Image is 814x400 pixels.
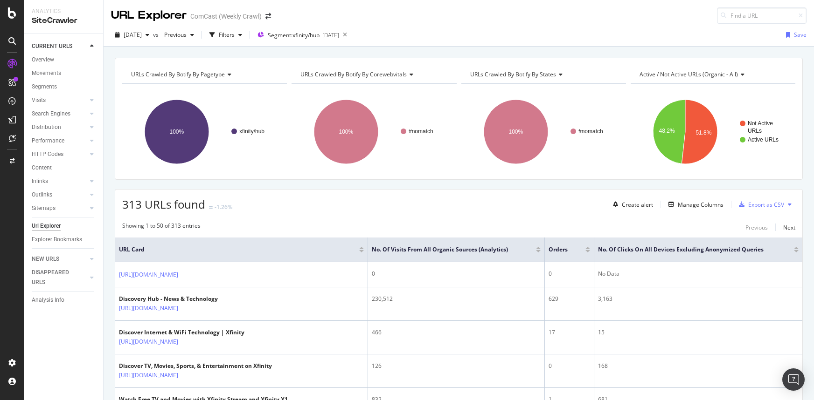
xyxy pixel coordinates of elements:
[322,31,339,39] div: [DATE]
[32,190,52,200] div: Outlinks
[32,268,79,287] div: DISAPPEARED URLS
[190,12,262,21] div: ComCast (Weekly Crawl)
[549,362,590,370] div: 0
[32,68,61,78] div: Movements
[119,371,178,380] a: [URL][DOMAIN_NAME]
[470,70,556,78] span: URLs Crawled By Botify By states
[32,122,87,132] a: Distribution
[268,31,320,39] span: Segment: xfinity/hub
[299,67,448,82] h4: URLs Crawled By Botify By corewebvitals
[372,295,541,303] div: 230,512
[32,136,87,146] a: Performance
[622,201,653,209] div: Create alert
[119,328,244,337] div: Discover Internet & WiFi Technology | Xfinity
[409,128,433,135] text: #nomatch
[32,82,57,92] div: Segments
[206,27,246,42] button: Filters
[783,224,795,231] div: Next
[254,27,339,42] button: Segment:xfinity/hub[DATE]
[549,328,590,337] div: 17
[122,197,205,212] span: 313 URLs found
[549,295,590,303] div: 629
[111,27,153,42] button: [DATE]
[32,268,87,287] a: DISAPPEARED URLS
[32,136,64,146] div: Performance
[160,31,187,39] span: Previous
[659,128,675,134] text: 48.2%
[696,129,711,136] text: 51.8%
[32,295,64,305] div: Analysis Info
[129,67,278,82] h4: URLs Crawled By Botify By pagetype
[131,70,225,78] span: URLs Crawled By Botify By pagetype
[119,245,357,254] span: URL Card
[748,201,784,209] div: Export as CSV
[32,55,54,65] div: Overview
[549,270,590,278] div: 0
[717,7,807,24] input: Find a URL
[794,31,807,39] div: Save
[461,91,626,172] svg: A chart.
[598,245,780,254] span: No. of Clicks On All Devices excluding anonymized queries
[32,221,97,231] a: Url Explorer
[119,270,178,279] a: [URL][DOMAIN_NAME]
[372,328,541,337] div: 466
[32,82,97,92] a: Segments
[638,67,787,82] h4: Active / Not Active URLs
[32,295,97,305] a: Analysis Info
[32,149,87,159] a: HTTP Codes
[783,222,795,233] button: Next
[32,254,59,264] div: NEW URLS
[631,91,795,172] div: A chart.
[239,128,264,135] text: xfinity/hub
[339,129,354,135] text: 100%
[745,222,768,233] button: Previous
[372,245,522,254] span: No. of Visits from All Organic Sources (Analytics)
[32,235,82,244] div: Explorer Bookmarks
[119,362,272,370] div: Discover TV, Movies, Sports, & Entertainment on Xfinity
[32,122,61,132] div: Distribution
[32,235,97,244] a: Explorer Bookmarks
[549,245,571,254] span: Orders
[119,304,178,313] a: [URL][DOMAIN_NAME]
[219,31,235,39] div: Filters
[119,337,178,346] a: [URL][DOMAIN_NAME]
[640,70,738,78] span: Active / Not Active URLs (organic - all)
[32,221,61,231] div: Url Explorer
[32,7,96,15] div: Analytics
[160,27,198,42] button: Previous
[468,67,618,82] h4: URLs Crawled By Botify By states
[32,68,97,78] a: Movements
[32,203,87,213] a: Sitemaps
[748,120,773,127] text: Not Active
[745,224,768,231] div: Previous
[119,295,219,303] div: Discovery Hub - News & Technology
[122,91,287,172] div: A chart.
[32,109,70,119] div: Search Engines
[372,270,541,278] div: 0
[122,222,201,233] div: Showing 1 to 50 of 313 entries
[32,203,56,213] div: Sitemaps
[748,136,779,143] text: Active URLs
[111,7,187,23] div: URL Explorer
[32,176,87,186] a: Inlinks
[32,163,97,173] a: Content
[735,197,784,212] button: Export as CSV
[153,31,160,39] span: vs
[32,254,87,264] a: NEW URLS
[32,95,46,105] div: Visits
[32,163,52,173] div: Content
[598,328,799,337] div: 15
[578,128,603,135] text: #nomatch
[598,362,799,370] div: 168
[32,190,87,200] a: Outlinks
[678,201,724,209] div: Manage Columns
[265,13,271,20] div: arrow-right-arrow-left
[32,15,96,26] div: SiteCrawler
[32,55,97,65] a: Overview
[32,149,63,159] div: HTTP Codes
[170,129,184,135] text: 100%
[598,270,799,278] div: No Data
[665,199,724,210] button: Manage Columns
[508,129,523,135] text: 100%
